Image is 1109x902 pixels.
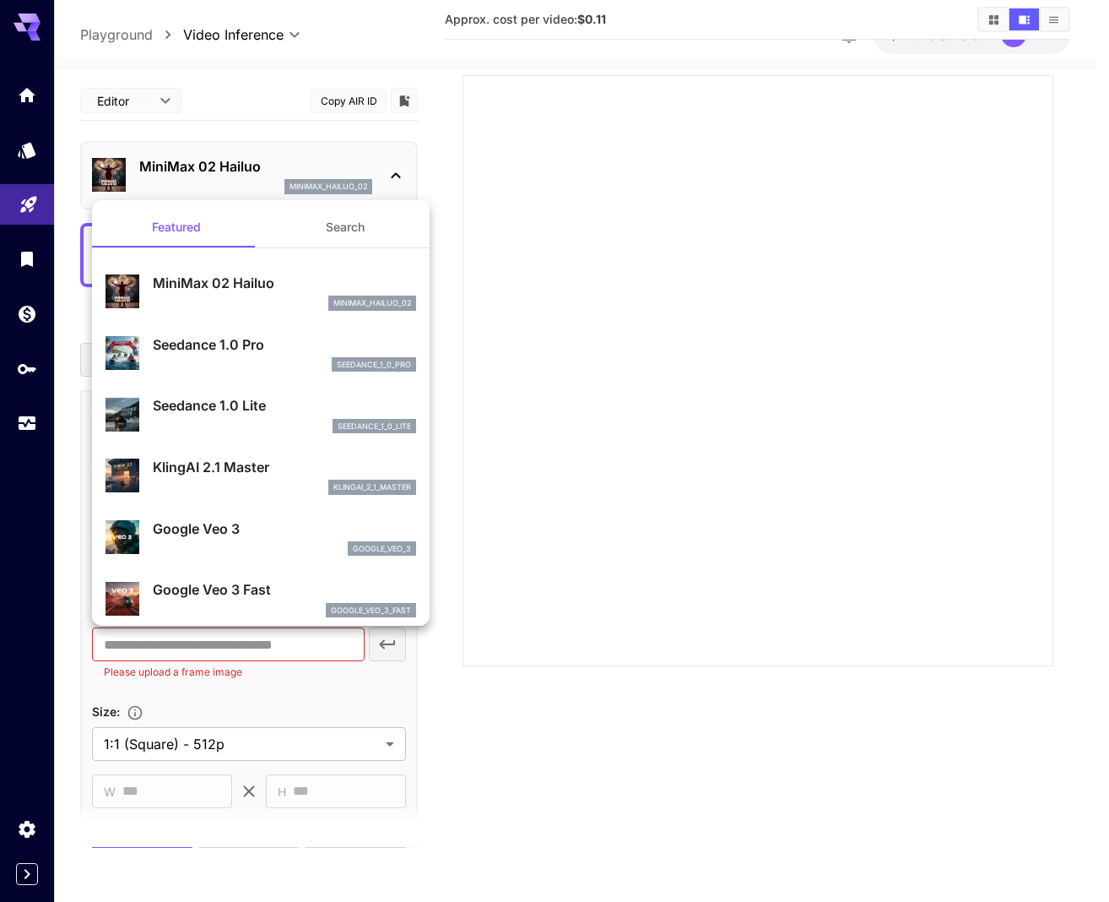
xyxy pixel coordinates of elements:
[338,421,411,432] p: seedance_1_0_lite
[105,389,416,440] div: Seedance 1.0 Liteseedance_1_0_lite
[105,512,416,563] div: Google Veo 3google_veo_3
[105,266,416,318] div: MiniMax 02 Hailuominimax_hailuo_02
[353,543,411,555] p: google_veo_3
[105,450,416,502] div: KlingAI 2.1 Masterklingai_2_1_master
[333,481,411,493] p: klingai_2_1_master
[153,273,416,293] p: MiniMax 02 Hailuo
[333,297,411,309] p: minimax_hailuo_02
[105,328,416,379] div: Seedance 1.0 Proseedance_1_0_pro
[153,395,416,416] p: Seedance 1.0 Lite
[105,573,416,624] div: Google Veo 3 Fastgoogle_veo_3_fast
[331,605,411,617] p: google_veo_3_fast
[153,334,416,355] p: Seedance 1.0 Pro
[337,359,411,371] p: seedance_1_0_pro
[153,519,416,539] p: Google Veo 3
[153,579,416,600] p: Google Veo 3 Fast
[153,457,416,477] p: KlingAI 2.1 Master
[92,207,261,247] button: Featured
[261,207,430,247] button: Search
